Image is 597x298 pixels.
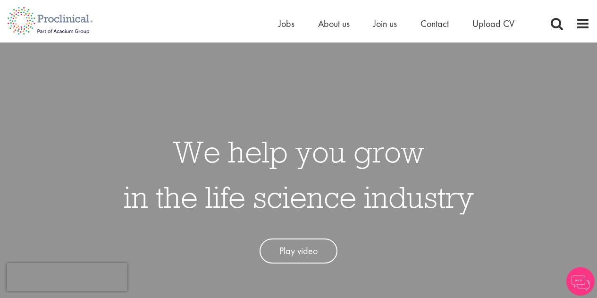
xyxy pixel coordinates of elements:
img: Chatbot [566,267,595,296]
a: Jobs [278,17,294,30]
h1: We help you grow in the life science industry [124,129,474,220]
a: Upload CV [472,17,514,30]
a: Join us [373,17,397,30]
a: Contact [420,17,449,30]
a: About us [318,17,350,30]
a: Play video [260,238,337,264]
